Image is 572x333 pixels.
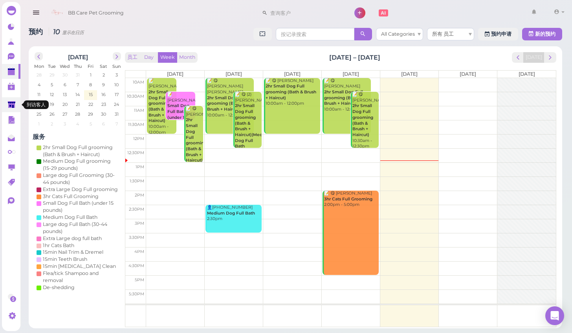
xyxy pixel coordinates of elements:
[135,277,144,282] span: 5pm
[43,221,119,235] div: Large dog Full Bath (30-44 pounds)
[48,64,56,69] span: Tue
[113,101,120,108] span: 24
[63,81,67,88] span: 6
[75,120,80,127] span: 4
[324,197,372,202] b: 3hr Cats Full Grooming
[87,111,94,118] span: 29
[207,211,255,216] b: Medium Dog Full Bath
[128,263,144,268] span: 4:30pm
[133,136,144,141] span: 12pm
[186,117,207,163] b: 2hr Small Dog Full grooming (Bath & Brush + Haircut)
[62,91,68,98] span: 13
[235,103,271,149] b: 2hr Small Dog Full grooming (Bath & Brush + Haircut)|Medium Dog Full Bath
[89,71,92,78] span: 1
[100,64,107,69] span: Sat
[114,111,119,118] span: 31
[544,52,556,63] button: next
[522,28,562,40] button: 新的预约
[68,52,88,61] h2: [DATE]
[133,80,144,85] span: 10am
[43,256,87,263] div: 15min Teeth Brush
[185,106,203,181] div: 📝 😋 [PERSON_NAME] 11:00am - 1:00pm
[43,270,119,284] div: Flea/tick Shampoo and removal
[75,91,81,98] span: 14
[36,71,42,78] span: 28
[43,172,119,186] div: Large dog Full Grooming (30-44 pounds)
[50,81,54,88] span: 5
[63,120,67,127] span: 3
[284,71,301,77] span: [DATE]
[129,235,144,240] span: 3:30pm
[102,71,106,78] span: 2
[113,52,121,60] button: next
[43,235,102,242] div: Extra Large dog full bath
[512,52,524,63] button: prev
[148,78,176,136] div: 📝 [PERSON_NAME] 10:00am - 12:00pm
[49,111,55,118] span: 26
[101,91,106,98] span: 16
[127,94,144,99] span: 10:30am
[207,78,253,118] div: 📝 😋 [PERSON_NAME] [PERSON_NAME] 10:00am - 12:00pm
[62,101,68,108] span: 20
[268,7,344,19] input: 查询客户
[235,92,261,161] div: 📝 😋 (2) [PERSON_NAME] 10:30am - 12:30pm
[265,78,320,107] div: 📝 😋 [PERSON_NAME] 10:00am - 12:00pm
[167,71,183,77] span: [DATE]
[478,28,518,40] a: 预约申请
[88,64,93,69] span: Fri
[35,52,43,60] button: prev
[432,31,454,37] span: 所有 员工
[37,81,41,88] span: 4
[43,200,119,214] div: Small Dog Full Bath (under 15 pounds)
[276,28,354,40] input: 按记录搜索
[50,120,54,127] span: 2
[134,108,144,113] span: 11am
[343,71,359,77] span: [DATE]
[36,111,42,118] span: 25
[115,71,119,78] span: 3
[43,249,103,256] div: 15min Nail Trim & Dremel
[49,101,55,108] span: 19
[101,120,106,127] span: 6
[101,81,106,88] span: 9
[115,120,119,127] span: 7
[43,193,99,200] div: 3hr Cats Full Grooming
[130,178,144,184] span: 1:30pm
[207,205,261,222] div: 👤[PHONE_NUMBER] 2:30pm
[129,207,144,212] span: 2:30pm
[88,81,93,88] span: 8
[37,91,41,98] span: 11
[24,100,49,109] div: 到访客人
[88,91,93,98] span: 15
[135,221,144,226] span: 3pm
[43,214,97,221] div: Medium Dog Full Bath
[352,92,379,149] div: 📝 😋 [PERSON_NAME] 10:30am - 12:30pm
[74,64,82,69] span: Thu
[74,111,81,118] span: 28
[49,27,84,36] i: 10
[75,101,81,108] span: 21
[62,30,84,35] small: 显示在日历
[329,53,380,62] h2: [DATE] – [DATE]
[324,89,363,106] b: 2hr Small Dog Full grooming (Bath & Brush + Haircut)
[401,71,418,77] span: [DATE]
[114,81,119,88] span: 10
[148,89,169,123] b: 2hr Small Dog Full grooming (Bath & Brush + Haircut)
[266,84,316,100] b: 2hr Small Dog Full grooming (Bath & Brush + Haircut)
[519,71,535,77] span: [DATE]
[207,95,246,112] b: 2hr Small Dog Full grooming (Bath & Brush + Haircut)
[134,249,144,254] span: 4pm
[37,120,40,127] span: 1
[129,291,144,297] span: 5:30pm
[29,27,45,36] span: 预约
[460,71,476,77] span: [DATE]
[49,71,55,78] span: 29
[127,150,144,155] span: 12:30pm
[545,306,564,325] div: Open Intercom Messenger
[100,111,107,118] span: 30
[43,186,118,193] div: Extra Large Dog Full grooming
[43,284,75,291] div: De-shedding
[324,191,378,208] div: 📝 😋 [PERSON_NAME] 2:00pm - 5:00pm
[114,91,119,98] span: 17
[89,120,93,127] span: 5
